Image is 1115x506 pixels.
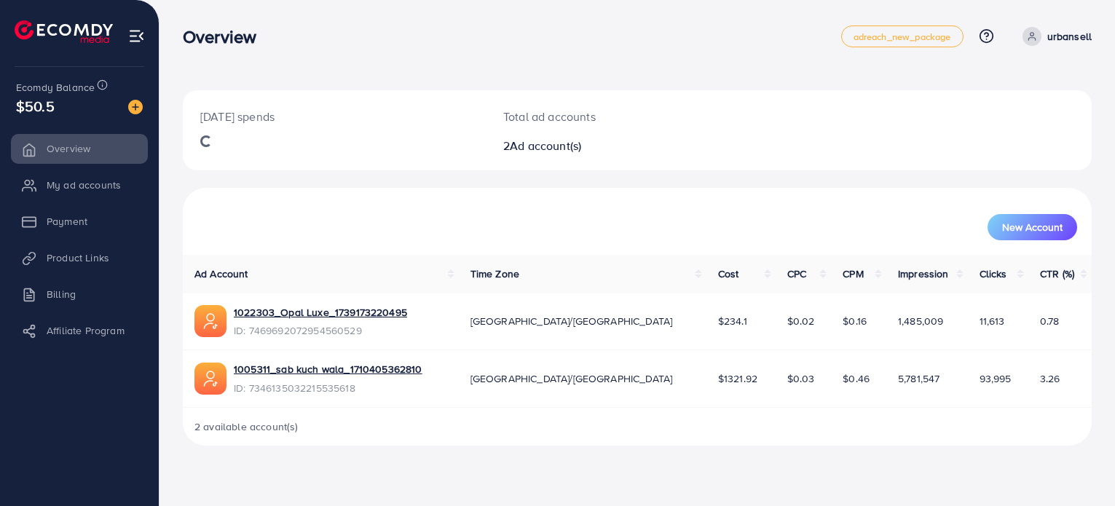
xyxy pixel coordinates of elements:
span: Ecomdy Balance [16,80,95,95]
span: Cost [718,266,739,281]
span: ID: 7346135032215535618 [234,381,422,395]
span: $234.1 [718,314,747,328]
p: [DATE] spends [200,108,468,125]
span: CTR (%) [1040,266,1074,281]
span: 11,613 [980,314,1005,328]
span: Impression [898,266,949,281]
span: $0.46 [843,371,870,386]
span: ID: 7469692072954560529 [234,323,407,338]
span: $50.5 [16,95,55,116]
span: New Account [1002,222,1063,232]
img: ic-ads-acc.e4c84228.svg [194,363,226,395]
a: urbansell [1017,27,1092,46]
span: Clicks [980,266,1007,281]
span: adreach_new_package [854,32,951,41]
h2: 2 [503,139,696,153]
span: Time Zone [470,266,519,281]
a: 1022303_Opal Luxe_1739173220495 [234,305,407,320]
span: $0.03 [787,371,815,386]
span: Ad Account [194,266,248,281]
span: CPM [843,266,863,281]
span: 0.78 [1040,314,1060,328]
span: 2 available account(s) [194,419,299,434]
span: 5,781,547 [898,371,939,386]
span: CPC [787,266,806,281]
p: Total ad accounts [503,108,696,125]
span: Ad account(s) [510,138,581,154]
span: 93,995 [980,371,1012,386]
span: $0.16 [843,314,867,328]
img: logo [15,20,113,43]
a: adreach_new_package [841,25,964,47]
span: 1,485,009 [898,314,943,328]
img: menu [128,28,145,44]
img: image [128,100,143,114]
span: 3.26 [1040,371,1060,386]
button: New Account [988,214,1077,240]
span: $1321.92 [718,371,757,386]
a: 1005311_sab kuch wala_1710405362810 [234,362,422,376]
img: ic-ads-acc.e4c84228.svg [194,305,226,337]
span: [GEOGRAPHIC_DATA]/[GEOGRAPHIC_DATA] [470,371,673,386]
h3: Overview [183,26,268,47]
span: [GEOGRAPHIC_DATA]/[GEOGRAPHIC_DATA] [470,314,673,328]
span: $0.02 [787,314,815,328]
p: urbansell [1047,28,1092,45]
